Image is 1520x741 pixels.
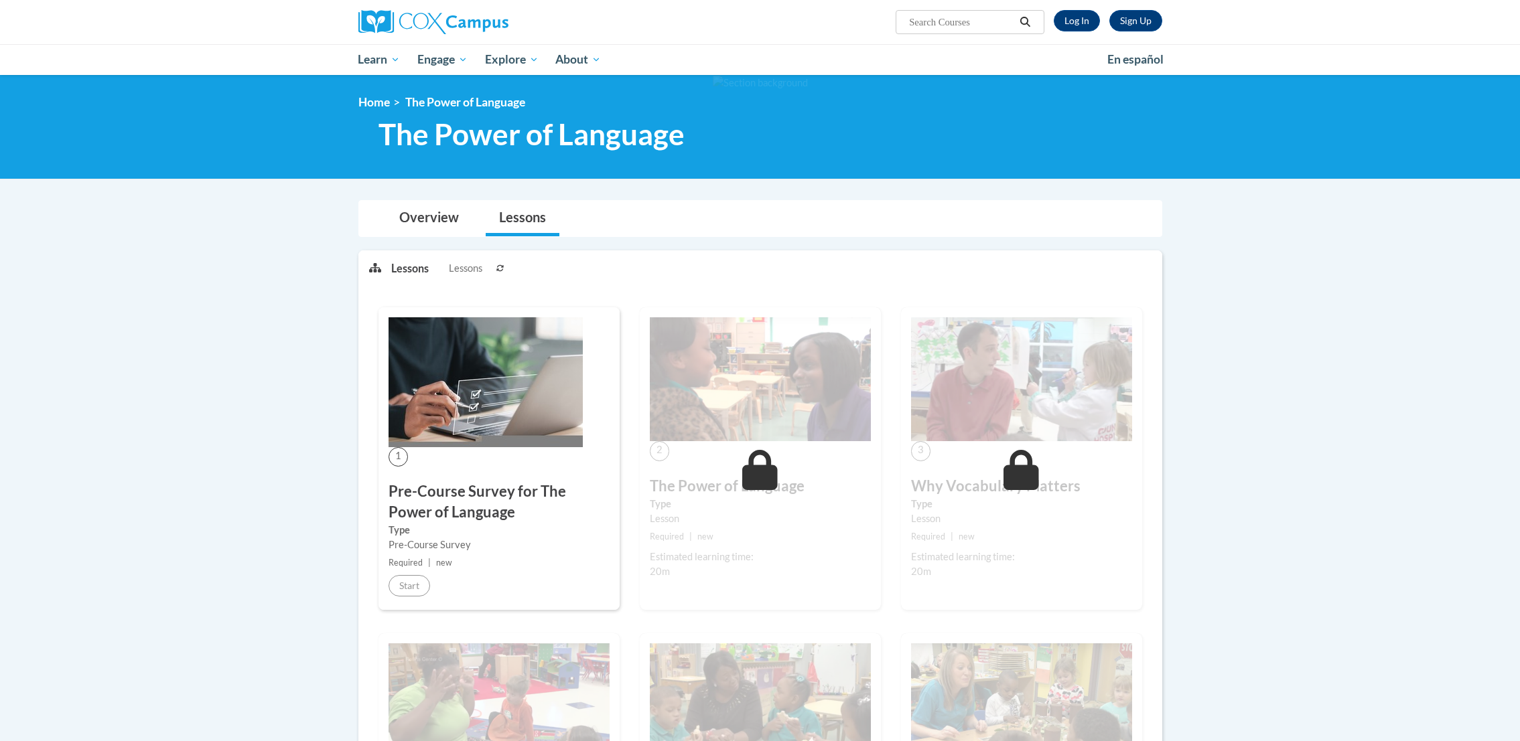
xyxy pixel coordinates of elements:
img: Course Image [389,317,583,447]
div: Estimated learning time: [911,550,1132,564]
img: Cox Campus [358,10,508,34]
span: | [951,531,953,542]
div: Pre-Course Survey [389,538,610,552]
input: Search Courses [908,14,1015,30]
h3: The Power of Language [650,476,871,497]
a: Explore [476,44,547,75]
span: Lessons [449,261,482,276]
a: About [547,44,610,75]
span: | [428,558,431,568]
button: Search [1015,14,1035,30]
span: | [689,531,692,542]
div: Main menu [338,44,1182,75]
span: The Power of Language [378,116,685,152]
a: Log In [1054,10,1100,31]
span: 20m [650,566,670,577]
span: 1 [389,447,408,467]
div: Estimated learning time: [650,550,871,564]
span: Explore [485,52,539,68]
span: The Power of Language [405,95,525,109]
label: Type [650,497,871,511]
h3: Pre-Course Survey for The Power of Language [389,481,610,523]
span: About [555,52,601,68]
span: 20m [911,566,931,577]
a: Cox Campus [358,10,613,34]
span: 2 [650,441,669,461]
a: En español [1099,46,1172,74]
p: Lessons [391,261,429,276]
a: Lessons [486,201,559,236]
img: Course Image [650,317,871,442]
span: new [697,531,713,542]
img: Section background [713,76,808,90]
span: Required [389,558,423,568]
a: Overview [386,201,472,236]
a: Home [358,95,390,109]
span: new [436,558,452,568]
div: Lesson [911,511,1132,526]
span: Required [911,531,945,542]
div: Lesson [650,511,871,526]
span: new [959,531,975,542]
span: Learn [358,52,400,68]
label: Type [911,497,1132,511]
label: Type [389,523,610,538]
a: Engage [409,44,476,75]
span: Engage [417,52,468,68]
span: 3 [911,441,930,461]
h3: Why Vocabulary Matters [911,476,1132,497]
a: Register [1109,10,1162,31]
a: Learn [350,44,409,75]
button: Start [389,575,430,596]
span: Required [650,531,684,542]
img: Course Image [911,317,1132,442]
span: En español [1107,52,1164,66]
